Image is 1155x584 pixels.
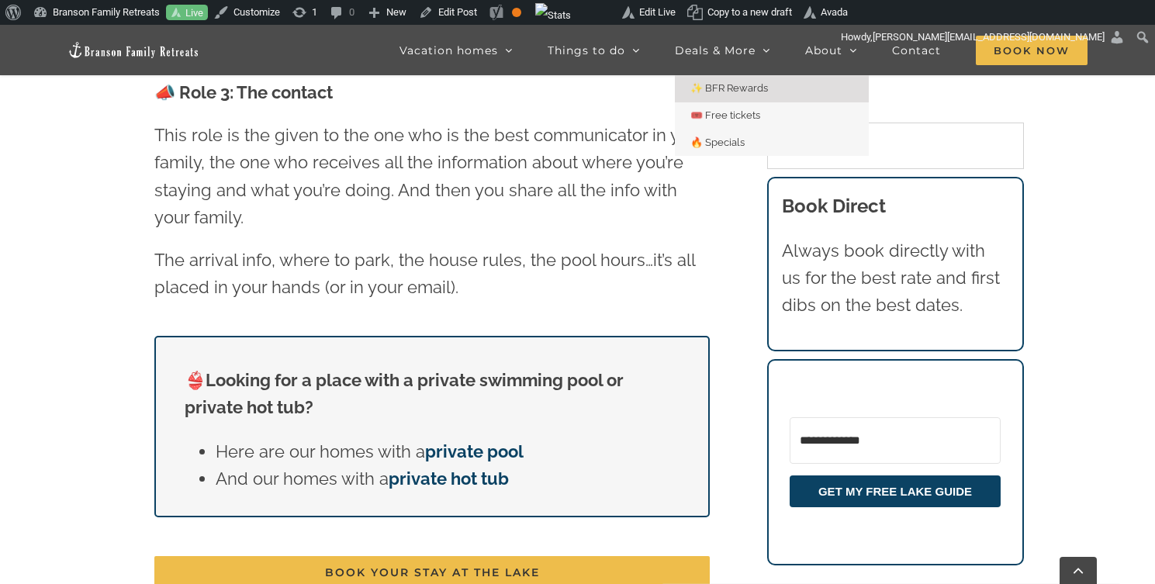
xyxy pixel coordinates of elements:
[805,25,857,75] a: About
[873,31,1105,43] span: [PERSON_NAME][EMAIL_ADDRESS][DOMAIN_NAME]
[790,417,1001,464] input: Email Address
[675,25,770,75] a: Deals & More
[767,123,1024,169] input: Search...
[892,45,941,56] span: Contact
[154,82,333,102] strong: 📣 Role 3: The contact
[166,5,208,21] a: Live
[185,370,624,417] strong: Looking for a place with a private swimming pool or private hot tub?
[425,441,524,461] a: private pool
[782,195,886,217] b: Book Direct
[690,136,745,148] span: 🔥 Specials
[548,25,640,75] a: Things to do
[690,109,760,121] span: 🎟️ Free tickets
[399,25,513,75] a: Vacation homes
[216,465,680,492] li: And our homes with a
[67,41,199,59] img: Branson Family Retreats Logo
[325,566,540,579] span: BOOK YOUR STAY AT THE LAKE
[154,122,710,231] p: This role is the given to the one who is the best communicator in your family, the one who receiv...
[535,3,571,28] img: Views over 48 hours. Click for more Jetpack Stats.
[154,247,710,301] p: The arrival info, where to park, the house rules, the pool hours…it’s all placed in your hands (o...
[805,45,842,56] span: About
[216,438,680,465] li: Here are our homes with a
[892,25,941,75] a: Contact
[790,475,1001,507] button: GET MY FREE LAKE GUIDE
[675,45,756,56] span: Deals & More
[690,82,768,94] span: ✨ BFR Rewards
[399,45,498,56] span: Vacation homes
[976,25,1088,75] a: Book Now
[548,45,625,56] span: Things to do
[675,130,869,157] a: 🔥 Specials
[399,25,1088,75] nav: Main Menu Sticky
[835,25,1131,50] a: Howdy,
[512,8,521,17] div: OK
[185,367,680,421] p: 👙
[675,102,869,130] a: 🎟️ Free tickets
[389,468,509,489] a: private hot tub
[782,237,1008,320] p: Always book directly with us for the best rate and first dibs on the best dates.
[675,75,869,102] a: ✨ BFR Rewards
[976,36,1088,65] span: Book Now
